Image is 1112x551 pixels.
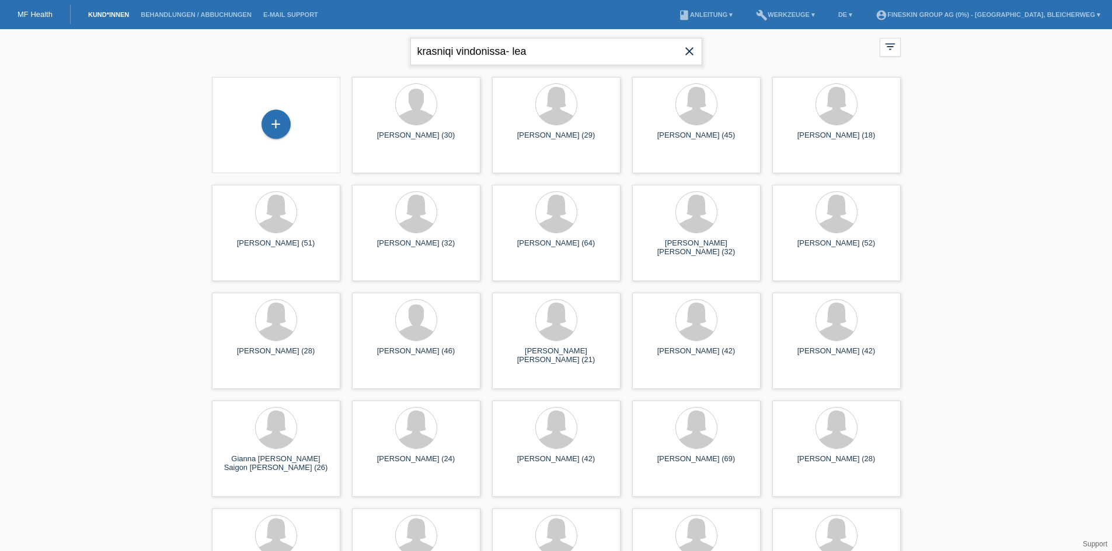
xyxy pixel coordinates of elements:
[672,11,738,18] a: bookAnleitung ▾
[501,238,611,257] div: [PERSON_NAME] (64)
[501,346,611,365] div: [PERSON_NAME] [PERSON_NAME] (21)
[884,40,897,53] i: filter_list
[870,11,1106,18] a: account_circleFineSkin Group AG (0%) - [GEOGRAPHIC_DATA], Bleicherweg ▾
[361,454,471,473] div: [PERSON_NAME] (24)
[678,9,690,21] i: book
[361,346,471,365] div: [PERSON_NAME] (46)
[782,346,891,365] div: [PERSON_NAME] (42)
[756,9,768,21] i: build
[262,114,290,134] div: Kund*in hinzufügen
[82,11,135,18] a: Kund*innen
[642,346,751,365] div: [PERSON_NAME] (42)
[782,238,891,257] div: [PERSON_NAME] (52)
[501,454,611,473] div: [PERSON_NAME] (42)
[361,131,471,149] div: [PERSON_NAME] (30)
[501,131,611,149] div: [PERSON_NAME] (29)
[221,454,331,473] div: Gianna [PERSON_NAME] Saigon [PERSON_NAME] (26)
[18,10,53,19] a: MF Health
[642,131,751,149] div: [PERSON_NAME] (45)
[876,9,887,21] i: account_circle
[782,131,891,149] div: [PERSON_NAME] (18)
[361,238,471,257] div: [PERSON_NAME] (32)
[1083,540,1107,548] a: Support
[642,454,751,473] div: [PERSON_NAME] (69)
[221,238,331,257] div: [PERSON_NAME] (51)
[642,238,751,257] div: [PERSON_NAME] [PERSON_NAME] (32)
[832,11,858,18] a: DE ▾
[782,454,891,473] div: [PERSON_NAME] (28)
[750,11,821,18] a: buildWerkzeuge ▾
[221,346,331,365] div: [PERSON_NAME] (28)
[135,11,257,18] a: Behandlungen / Abbuchungen
[410,38,702,65] input: Suche...
[257,11,324,18] a: E-Mail Support
[682,44,696,58] i: close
